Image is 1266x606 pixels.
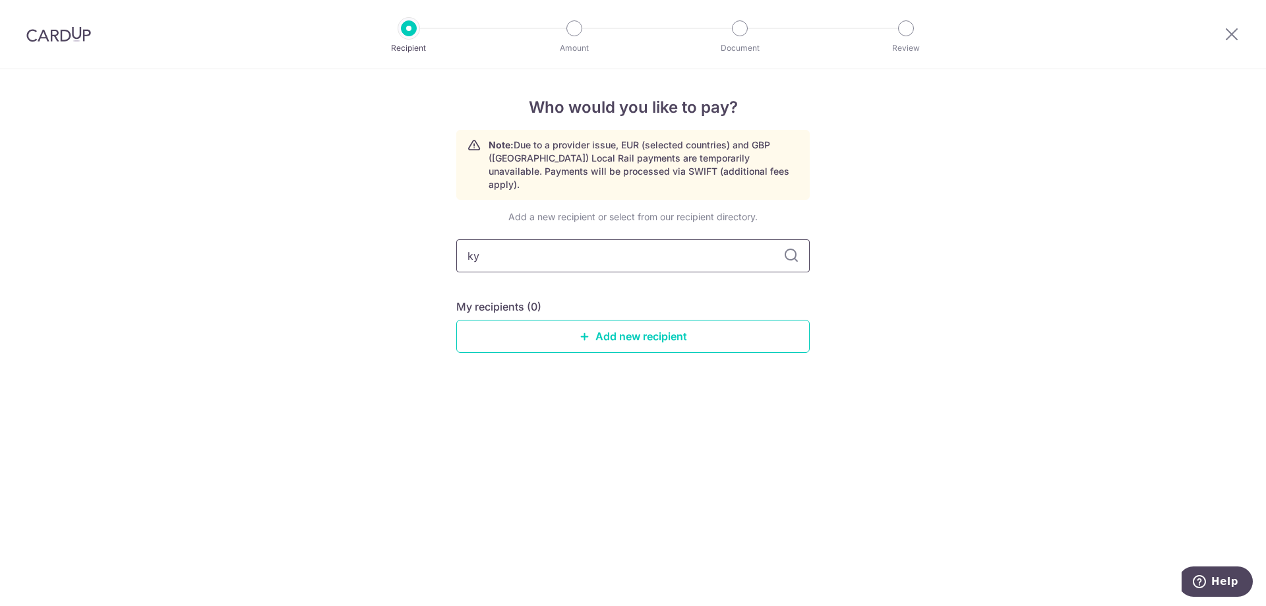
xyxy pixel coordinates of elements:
p: Review [857,42,955,55]
h5: My recipients (0) [456,299,541,315]
h4: Who would you like to pay? [456,96,810,119]
input: Search for any recipient here [456,239,810,272]
img: CardUp [26,26,91,42]
p: Due to a provider issue, EUR (selected countries) and GBP ([GEOGRAPHIC_DATA]) Local Rail payments... [489,138,799,191]
strong: Note: [489,139,514,150]
div: Add a new recipient or select from our recipient directory. [456,210,810,224]
iframe: Opens a widget where you can find more information [1182,566,1253,599]
p: Recipient [360,42,458,55]
a: Add new recipient [456,320,810,353]
p: Amount [526,42,623,55]
p: Document [691,42,789,55]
